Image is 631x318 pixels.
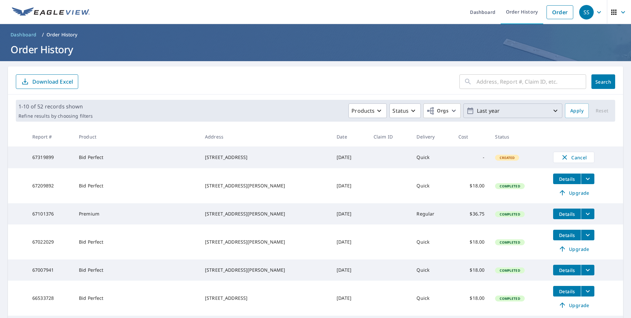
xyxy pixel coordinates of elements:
th: Product [74,127,200,146]
span: Orgs [426,107,448,115]
p: Order History [47,31,78,38]
span: Details [557,176,577,182]
button: detailsBtn-66533728 [553,286,581,297]
img: EV Logo [12,7,90,17]
th: Date [331,127,368,146]
span: Upgrade [557,301,590,309]
span: Search [597,79,610,85]
span: Details [557,232,577,238]
span: Completed [496,268,524,273]
p: Refine results by choosing filters [18,113,93,119]
button: filesDropdownBtn-66533728 [581,286,594,297]
div: [STREET_ADDRESS][PERSON_NAME] [205,182,326,189]
td: $36.75 [453,203,490,224]
span: Upgrade [557,245,590,253]
div: [STREET_ADDRESS][PERSON_NAME] [205,267,326,273]
td: 67209892 [27,168,74,203]
input: Address, Report #, Claim ID, etc. [477,72,586,91]
td: Premium [74,203,200,224]
th: Report # [27,127,74,146]
td: Quick [411,146,453,168]
span: Details [557,267,577,273]
span: Cancel [560,153,587,161]
td: [DATE] [331,203,368,224]
span: Completed [496,296,524,301]
span: Apply [570,107,583,115]
th: Delivery [411,127,453,146]
h1: Order History [8,43,623,56]
p: Products [351,107,375,115]
span: Dashboard [11,31,37,38]
td: $18.00 [453,259,490,281]
span: Details [557,288,577,295]
td: $18.00 [453,224,490,259]
button: filesDropdownBtn-67209892 [581,174,594,184]
p: 1-10 of 52 records shown [18,102,93,110]
td: Bid Perfect [74,168,200,203]
td: Quick [411,281,453,316]
td: Bid Perfect [74,281,200,316]
span: Completed [496,184,524,188]
th: Status [490,127,548,146]
td: 67319899 [27,146,74,168]
div: [STREET_ADDRESS][PERSON_NAME] [205,239,326,245]
td: [DATE] [331,281,368,316]
li: / [42,31,44,39]
span: Completed [496,212,524,217]
button: filesDropdownBtn-67022029 [581,230,594,240]
div: SS [579,5,594,20]
button: filesDropdownBtn-67007941 [581,265,594,275]
button: Apply [565,103,589,118]
button: Search [591,74,615,89]
a: Upgrade [553,244,594,254]
button: detailsBtn-67022029 [553,230,581,240]
button: detailsBtn-67101376 [553,209,581,219]
td: Bid Perfect [74,146,200,168]
th: Cost [453,127,490,146]
td: - [453,146,490,168]
td: 67007941 [27,259,74,281]
td: Bid Perfect [74,259,200,281]
a: Order [547,5,573,19]
span: Details [557,211,577,217]
button: detailsBtn-67007941 [553,265,581,275]
button: Last year [463,103,562,118]
button: Orgs [423,103,461,118]
td: $18.00 [453,281,490,316]
td: 67022029 [27,224,74,259]
p: Status [392,107,409,115]
td: Quick [411,224,453,259]
button: detailsBtn-67209892 [553,174,581,184]
a: Upgrade [553,300,594,310]
button: Status [389,103,421,118]
td: Regular [411,203,453,224]
div: [STREET_ADDRESS][PERSON_NAME] [205,211,326,217]
button: Cancel [553,152,594,163]
td: 66533728 [27,281,74,316]
td: [DATE] [331,168,368,203]
button: Products [349,103,387,118]
td: Quick [411,259,453,281]
th: Address [200,127,331,146]
td: Quick [411,168,453,203]
td: [DATE] [331,259,368,281]
a: Upgrade [553,187,594,198]
button: filesDropdownBtn-67101376 [581,209,594,219]
nav: breadcrumb [8,29,623,40]
span: Created [496,155,518,160]
p: Download Excel [32,78,73,85]
td: [DATE] [331,146,368,168]
span: Completed [496,240,524,245]
div: [STREET_ADDRESS] [205,154,326,161]
a: Dashboard [8,29,39,40]
div: [STREET_ADDRESS] [205,295,326,301]
td: Bid Perfect [74,224,200,259]
td: $18.00 [453,168,490,203]
td: 67101376 [27,203,74,224]
th: Claim ID [368,127,412,146]
button: Download Excel [16,74,78,89]
td: [DATE] [331,224,368,259]
span: Upgrade [557,189,590,197]
p: Last year [474,105,551,117]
